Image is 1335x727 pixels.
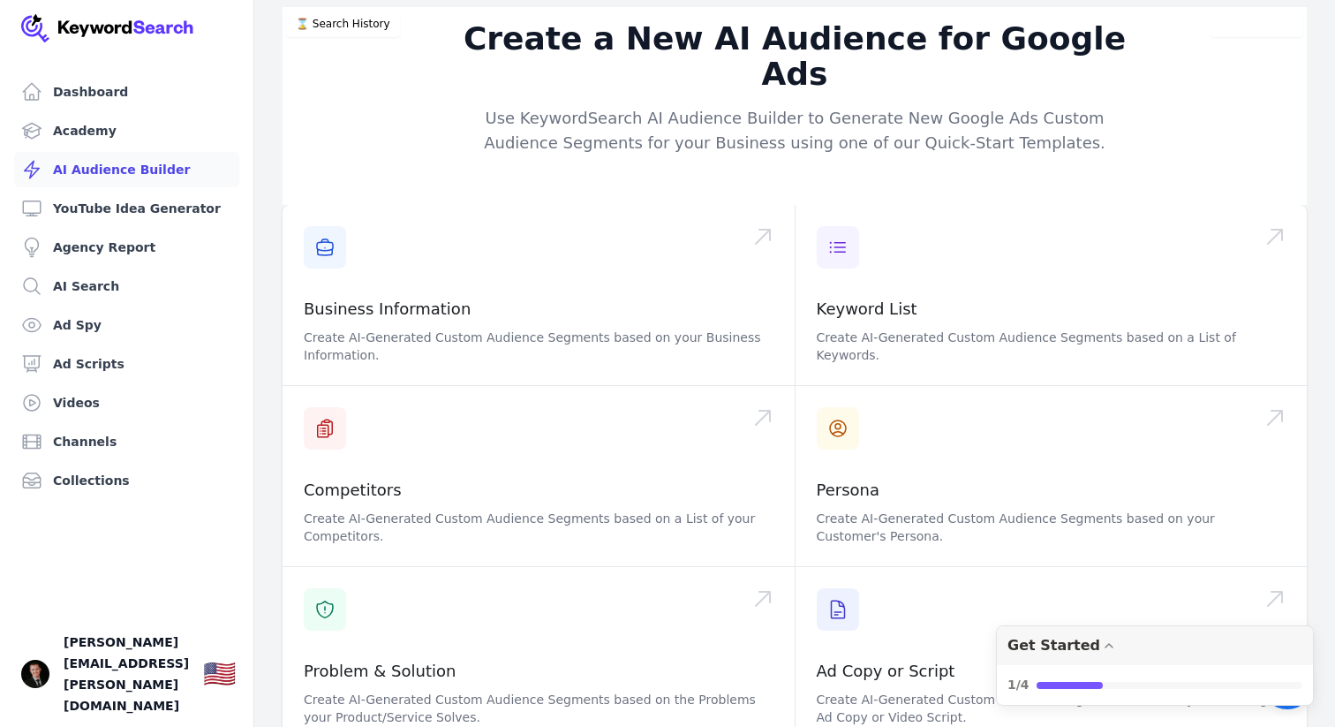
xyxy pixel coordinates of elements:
a: YouTube Idea Generator [14,191,239,226]
div: Drag to move checklist [997,626,1313,665]
div: 🇺🇸 [203,658,236,690]
a: Business Information [304,299,471,318]
div: Get Started [996,625,1314,706]
div: Get Started [1007,637,1100,654]
a: Ad Scripts [14,346,239,382]
button: Video Tutorial [1211,11,1303,37]
a: Persona [817,481,880,499]
a: AI Search [14,269,239,304]
a: Ad Spy [14,307,239,343]
img: Your Company [21,14,194,42]
button: Expand Checklist [997,626,1313,705]
a: Channels [14,424,239,459]
h2: Create a New AI Audience for Google Ads [456,21,1134,92]
a: Academy [14,113,239,148]
a: Competitors [304,481,402,499]
button: ⌛️ Search History [286,11,400,37]
button: 🇺🇸 [203,656,236,692]
a: AI Audience Builder [14,152,239,187]
div: 1/4 [1007,676,1030,694]
a: Ad Copy or Script [817,662,955,680]
span: [PERSON_NAME][EMAIL_ADDRESS][PERSON_NAME][DOMAIN_NAME] [64,632,189,716]
a: Collections [14,463,239,498]
button: Open user button [21,660,49,688]
a: Problem & Solution [304,662,456,680]
img: Marcus Gagye [21,660,49,688]
a: Agency Report [14,230,239,265]
a: Dashboard [14,74,239,110]
p: Use KeywordSearch AI Audience Builder to Generate New Google Ads Custom Audience Segments for you... [456,106,1134,155]
a: Keyword List [817,299,917,318]
a: Videos [14,385,239,420]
